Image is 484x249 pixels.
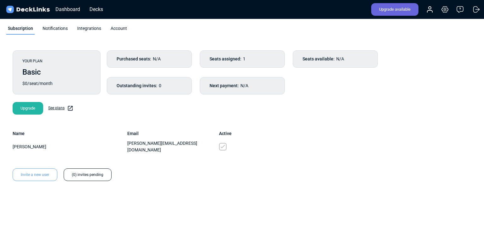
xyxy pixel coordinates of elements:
[22,58,91,64] div: YOUR PLAN
[210,56,241,62] span: Seats assigned:
[107,77,192,94] div: 0
[127,130,219,137] div: Email
[22,80,91,87] div: $0/seat/month
[13,144,127,150] div: [PERSON_NAME]
[219,130,232,137] div: Active
[117,82,157,89] span: Outstanding invites:
[64,168,112,181] div: (0) invites pending
[52,5,83,13] div: Dashboard
[22,66,91,78] div: Basic
[76,25,103,35] div: Integrations
[41,25,69,35] div: Notifications
[293,50,378,68] div: N/A
[117,56,151,62] span: Purchased seats:
[13,168,57,181] div: Invite a new user
[48,105,73,111] a: See plans
[127,140,219,153] div: [PERSON_NAME][EMAIL_ADDRESS][DOMAIN_NAME]
[107,50,192,68] div: N/A
[302,56,335,62] span: Seats available:
[200,77,285,94] div: N/A
[6,25,35,35] div: Subscription
[13,130,127,137] div: Name
[200,50,285,68] div: 1
[86,5,106,13] div: Decks
[5,5,51,14] img: DeckLinks
[210,82,239,89] span: Next payment:
[13,102,43,115] div: Upgrade
[109,25,129,35] div: Account
[371,3,418,16] div: Upgrade available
